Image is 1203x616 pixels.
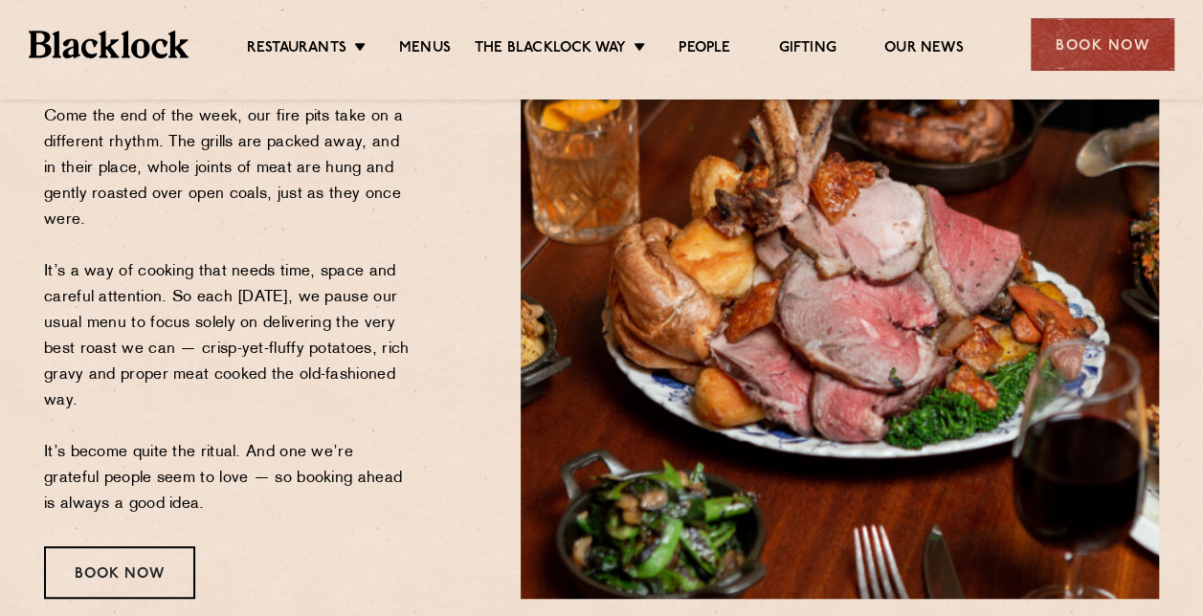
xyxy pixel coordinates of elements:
a: People [679,39,730,60]
a: Our News [884,39,964,60]
a: The Blacklock Way [475,39,626,60]
img: BL_Textured_Logo-footer-cropped.svg [29,31,189,57]
div: Book Now [1031,18,1174,71]
a: Gifting [778,39,835,60]
p: Sundays at ours are a little different. Come the end of the week, our fire pits take on a differe... [44,53,411,517]
a: Menus [399,39,451,60]
div: Book Now [44,546,195,599]
a: Restaurants [247,39,346,60]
